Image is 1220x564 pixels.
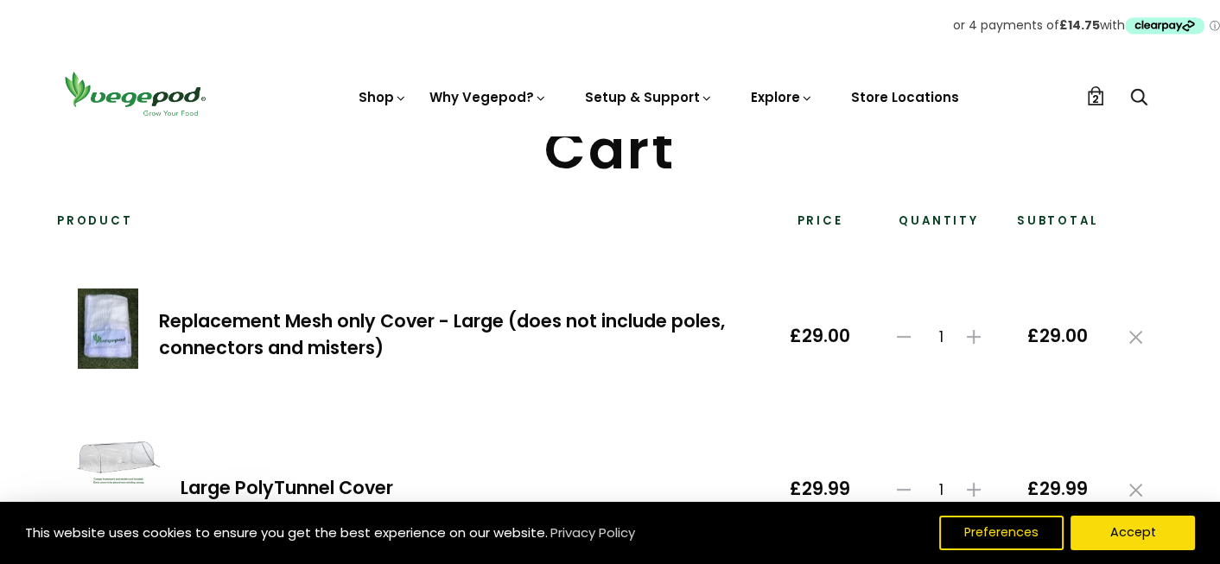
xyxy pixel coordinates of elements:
[57,212,769,242] th: Product
[1027,478,1088,500] span: £29.99
[939,516,1064,550] button: Preferences
[751,88,813,106] a: Explore
[851,88,959,106] a: Store Locations
[585,88,713,106] a: Setup & Support
[871,212,1007,242] th: Quantity
[1071,516,1195,550] button: Accept
[790,478,850,500] span: £29.99
[920,481,962,498] span: 1
[920,328,962,345] span: 1
[78,441,160,484] img: Large PolyTunnel Cover
[1086,86,1105,105] a: 2
[57,69,213,118] img: Vegepod
[1092,91,1099,107] span: 2
[57,124,1163,177] h1: Cart
[1007,212,1109,242] th: Subtotal
[790,326,850,347] span: £29.00
[429,88,547,106] a: Why Vegepod?
[1130,89,1147,107] a: Search
[25,523,548,542] span: This website uses cookies to ensure you get the best experience on our website.
[159,308,725,360] a: Replacement Mesh only Cover - Large (does not include poles, connectors and misters)
[548,517,638,548] a: Privacy Policy (opens in a new tab)
[769,212,871,242] th: Price
[359,88,407,106] a: Shop
[1027,326,1088,347] span: £29.00
[181,475,393,500] a: Large PolyTunnel Cover
[78,288,138,370] img: Replacement Mesh only Cover - Large (does not include poles, connectors and misters)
